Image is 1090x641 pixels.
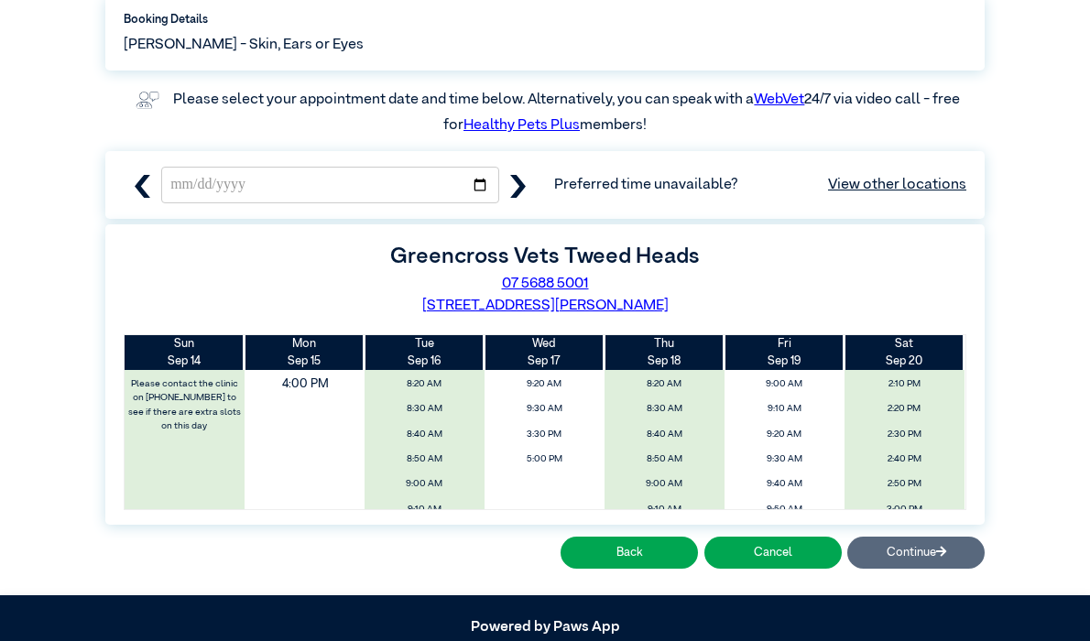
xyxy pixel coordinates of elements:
span: 8:30 AM [369,398,479,419]
label: Greencross Vets Tweed Heads [390,245,700,267]
span: 8:50 AM [609,449,719,470]
span: 9:30 AM [489,398,599,419]
span: 9:10 AM [369,499,479,520]
span: 8:20 AM [609,374,719,395]
th: Sep 16 [365,335,485,370]
span: 9:50 AM [729,499,839,520]
button: Cancel [704,537,842,569]
span: 9:20 AM [729,424,839,445]
th: Sep 14 [125,335,245,370]
label: Booking Details [124,11,966,28]
span: [PERSON_NAME] - Skin, Ears or Eyes [124,34,364,56]
th: Sep 20 [845,335,965,370]
span: 9:30 AM [729,449,839,470]
span: 3:30 PM [489,424,599,445]
span: 9:20 AM [489,374,599,395]
span: 9:10 AM [729,398,839,419]
label: Please select your appointment date and time below. Alternatively, you can speak with a 24/7 via ... [173,92,963,133]
span: 9:00 AM [729,374,839,395]
span: 2:40 PM [849,449,959,470]
span: 8:50 AM [369,449,479,470]
span: 9:00 AM [369,473,479,494]
span: 2:30 PM [849,424,959,445]
th: Sep 17 [485,335,605,370]
h5: Powered by Paws App [105,619,985,636]
span: 4:00 PM [234,371,376,398]
a: [STREET_ADDRESS][PERSON_NAME] [422,299,669,313]
button: Back [561,537,698,569]
span: 9:00 AM [609,473,719,494]
img: vet [130,85,165,114]
span: 2:10 PM [849,374,959,395]
span: 9:10 AM [609,499,719,520]
span: 8:40 AM [369,424,479,445]
span: 8:40 AM [609,424,719,445]
span: 5:00 PM [489,449,599,470]
span: 3:00 PM [849,499,959,520]
span: 2:20 PM [849,398,959,419]
a: View other locations [828,174,966,196]
th: Sep 19 [725,335,845,370]
a: WebVet [754,92,804,107]
th: Sep 15 [245,335,365,370]
a: Healthy Pets Plus [463,118,580,133]
span: 8:20 AM [369,374,479,395]
th: Sep 18 [605,335,725,370]
span: 2:50 PM [849,473,959,494]
span: 9:40 AM [729,473,839,494]
span: 8:30 AM [609,398,719,419]
span: Preferred time unavailable? [554,174,966,196]
label: Please contact the clinic on [PHONE_NUMBER] to see if there are extra slots on this day [126,374,244,437]
a: 07 5688 5001 [502,277,589,291]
